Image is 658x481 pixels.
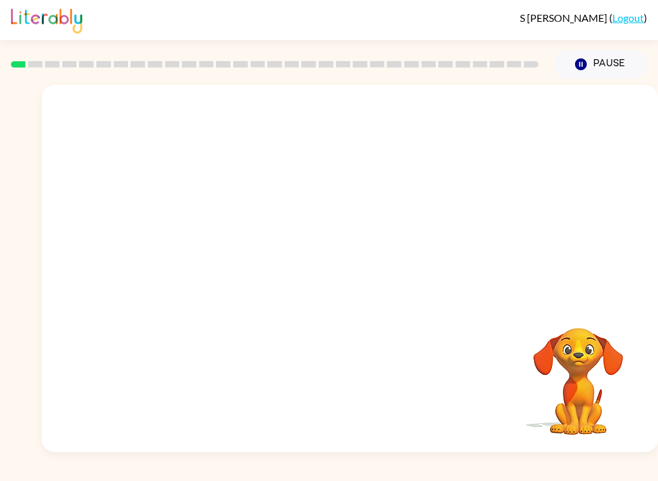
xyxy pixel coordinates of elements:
[11,5,82,33] img: Literably
[520,12,647,24] div: ( )
[612,12,644,24] a: Logout
[520,12,609,24] span: S [PERSON_NAME]
[554,50,647,79] button: Pause
[514,308,643,437] video: Your browser must support playing .mp4 files to use Literably. Please try using another browser.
